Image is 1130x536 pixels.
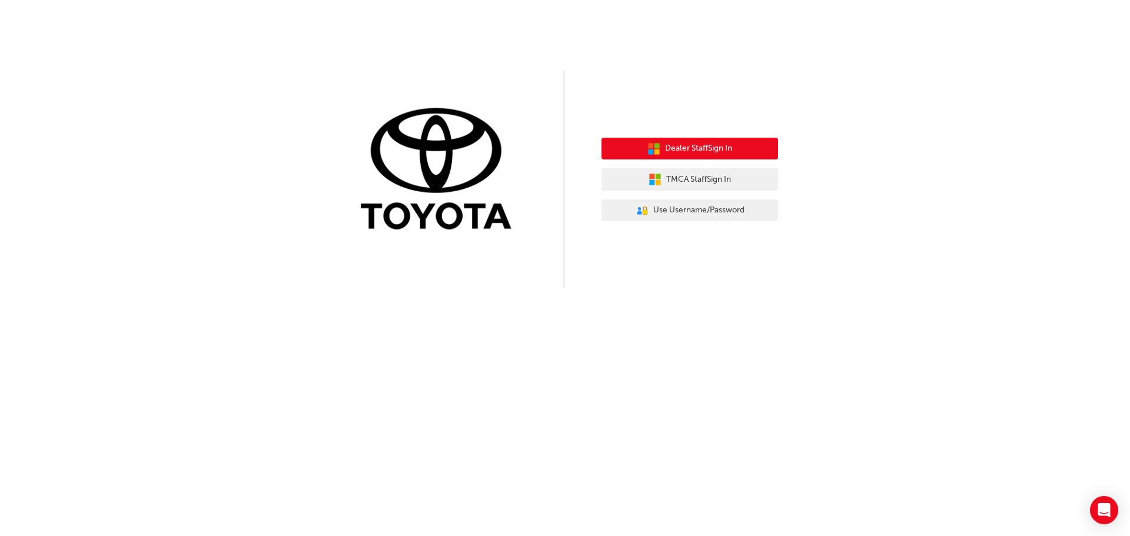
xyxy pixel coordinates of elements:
span: Use Username/Password [653,204,745,217]
button: TMCA StaffSign In [601,168,778,191]
div: Open Intercom Messenger [1090,496,1118,524]
button: Use Username/Password [601,199,778,222]
img: Trak [352,105,529,235]
button: Dealer StaffSign In [601,138,778,160]
span: TMCA Staff Sign In [666,173,731,187]
span: Dealer Staff Sign In [665,142,732,155]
